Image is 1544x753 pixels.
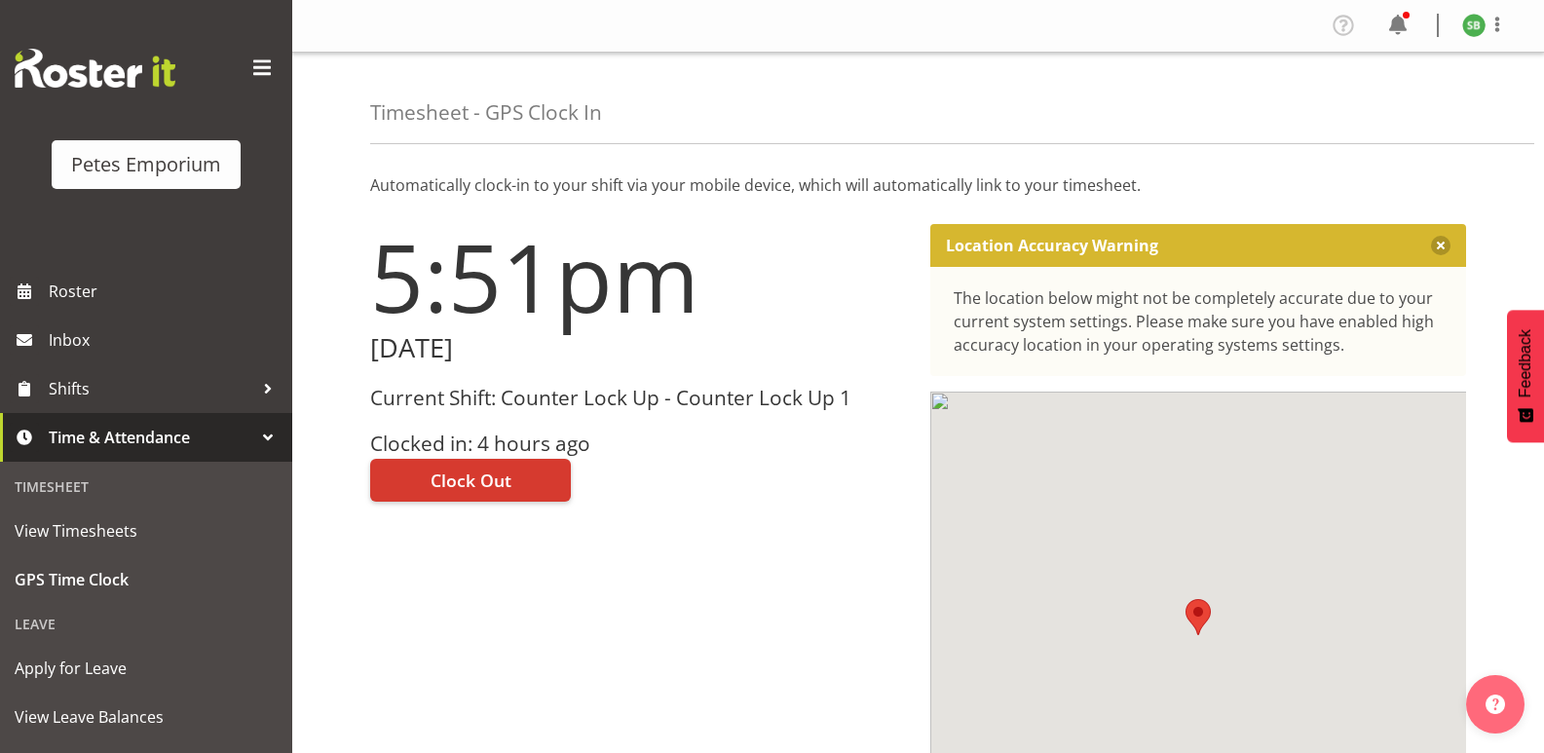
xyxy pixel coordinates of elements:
span: View Leave Balances [15,702,278,732]
span: Clock Out [431,468,511,493]
h3: Current Shift: Counter Lock Up - Counter Lock Up 1 [370,387,907,409]
span: Apply for Leave [15,654,278,683]
a: View Timesheets [5,507,287,555]
a: GPS Time Clock [5,555,287,604]
button: Clock Out [370,459,571,502]
div: Leave [5,604,287,644]
h1: 5:51pm [370,224,907,329]
span: Roster [49,277,282,306]
h4: Timesheet - GPS Clock In [370,101,602,124]
h3: Clocked in: 4 hours ago [370,433,907,455]
h2: [DATE] [370,333,907,363]
div: Petes Emporium [71,150,221,179]
span: Time & Attendance [49,423,253,452]
p: Location Accuracy Warning [946,236,1158,255]
a: View Leave Balances [5,693,287,741]
button: Close message [1431,236,1450,255]
img: help-xxl-2.png [1486,695,1505,714]
span: Shifts [49,374,253,403]
button: Feedback - Show survey [1507,310,1544,442]
p: Automatically clock-in to your shift via your mobile device, which will automatically link to you... [370,173,1466,197]
div: Timesheet [5,467,287,507]
span: View Timesheets [15,516,278,546]
span: GPS Time Clock [15,565,278,594]
img: Rosterit website logo [15,49,175,88]
a: Apply for Leave [5,644,287,693]
span: Feedback [1517,329,1534,397]
img: stephanie-burden9828.jpg [1462,14,1486,37]
div: The location below might not be completely accurate due to your current system settings. Please m... [954,286,1444,357]
span: Inbox [49,325,282,355]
